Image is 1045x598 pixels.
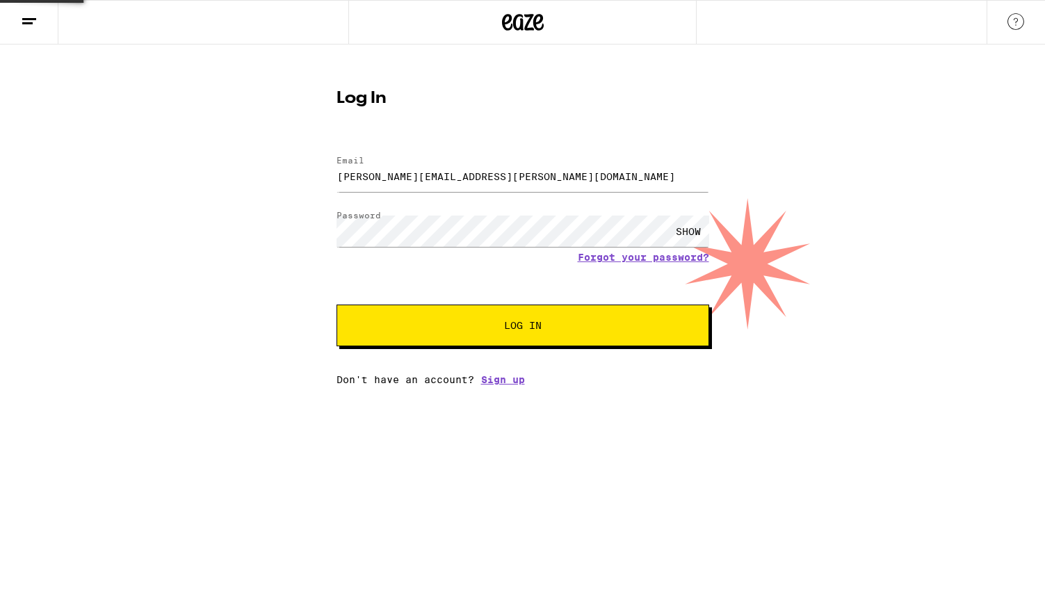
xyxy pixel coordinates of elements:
div: SHOW [667,216,709,247]
label: Email [337,156,364,165]
a: Sign up [481,374,525,385]
h1: Log In [337,90,709,107]
span: Hi. Need any help? [8,10,100,21]
span: Log In [504,321,542,330]
label: Password [337,211,381,220]
input: Email [337,161,709,192]
div: Don't have an account? [337,374,709,385]
button: Log In [337,305,709,346]
a: Forgot your password? [578,252,709,263]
